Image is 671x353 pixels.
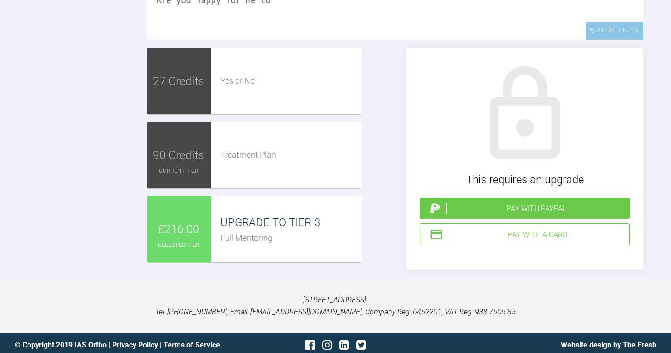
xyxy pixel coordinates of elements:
[112,341,158,349] a: Privacy Policy
[220,232,362,245] div: Full Mentoring
[15,339,229,351] div: © Copyright 2019 IAS Ortho | |
[220,74,362,88] div: Yes or No
[158,220,199,239] span: £216.00
[153,72,204,91] span: 27 Credits
[164,341,220,349] a: Terms of Service
[428,201,442,215] img: paypal.a7a4ce45.svg
[449,229,626,241] div: Pay with a Card
[586,22,643,40] div: Attach Files
[472,62,578,167] img: lock.6dc949b6.svg
[420,171,630,188] div: This requires an upgrade
[15,294,656,318] p: [STREET_ADDRESS]. Tel: [PHONE_NUMBER], Email: [EMAIL_ADDRESS][DOMAIN_NAME], Company Reg: 6452201,...
[446,203,626,215] div: Pay with PayPal
[220,216,320,229] span: UPGRADE TO TIER 3
[561,341,656,349] a: Website design by The Fresh
[429,228,443,241] img: stripeIcon.ae7d7783.svg
[220,148,362,162] div: Treatment Plan
[153,146,204,165] span: 90 Credits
